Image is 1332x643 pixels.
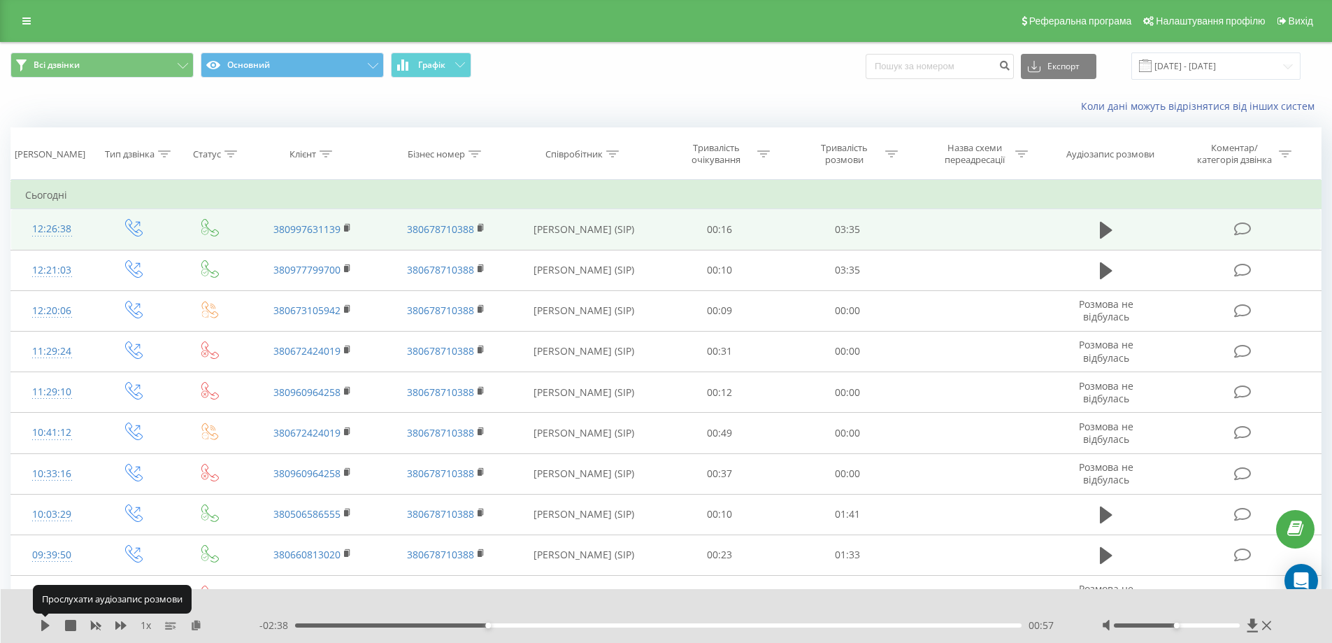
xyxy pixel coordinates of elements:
[784,372,912,413] td: 00:00
[513,372,656,413] td: [PERSON_NAME] (SIP)
[656,535,784,575] td: 00:23
[273,548,341,561] a: 380660813020
[201,52,384,78] button: Основний
[513,209,656,250] td: [PERSON_NAME] (SIP)
[273,222,341,236] a: 380997631139
[866,54,1014,79] input: Пошук за номером
[656,372,784,413] td: 00:12
[784,209,912,250] td: 03:35
[513,494,656,535] td: [PERSON_NAME] (SIP)
[1029,15,1132,27] span: Реферальна програма
[656,290,784,331] td: 00:09
[545,148,603,160] div: Співробітник
[407,467,474,480] a: 380678710388
[784,576,912,616] td: 00:00
[25,542,79,569] div: 09:39:50
[273,344,341,358] a: 380672424019
[1079,582,1133,608] span: Розмова не відбулась
[656,331,784,372] td: 00:31
[25,297,79,325] div: 12:20:06
[1081,99,1322,113] a: Коли дані можуть відрізнятися вiд інших систем
[656,576,784,616] td: 00:43
[34,59,80,71] span: Всі дзвінки
[25,501,79,528] div: 10:03:29
[513,413,656,453] td: [PERSON_NAME] (SIP)
[513,453,656,494] td: [PERSON_NAME] (SIP)
[273,467,341,480] a: 380960964258
[273,263,341,276] a: 380977799700
[784,250,912,290] td: 03:35
[391,52,471,78] button: Графік
[418,60,445,70] span: Графік
[407,426,474,439] a: 380678710388
[513,331,656,372] td: [PERSON_NAME] (SIP)
[485,623,491,628] div: Accessibility label
[807,142,882,166] div: Тривалість розмови
[25,215,79,243] div: 12:26:38
[15,148,85,160] div: [PERSON_NAME]
[273,507,341,521] a: 380506586555
[25,419,79,446] div: 10:41:12
[105,148,155,160] div: Тип дзвінка
[679,142,754,166] div: Тривалість очікування
[25,257,79,284] div: 12:21:03
[1079,460,1133,486] span: Розмова не відбулась
[407,263,474,276] a: 380678710388
[656,453,784,494] td: 00:37
[25,460,79,488] div: 10:33:16
[273,386,341,399] a: 380960964258
[259,619,295,633] span: - 02:38
[11,181,1322,209] td: Сьогодні
[10,52,194,78] button: Всі дзвінки
[1029,619,1054,633] span: 00:57
[25,379,79,406] div: 11:29:10
[407,304,474,317] a: 380678710388
[784,494,912,535] td: 01:41
[33,585,192,613] div: Прослухати аудіозапис розмови
[1079,338,1133,364] span: Розмова не відбулась
[1079,420,1133,446] span: Розмова не відбулась
[1079,297,1133,323] span: Розмова не відбулась
[407,344,474,358] a: 380678710388
[141,619,151,633] span: 1 x
[1021,54,1096,79] button: Експорт
[513,250,656,290] td: [PERSON_NAME] (SIP)
[784,331,912,372] td: 00:00
[408,148,465,160] div: Бізнес номер
[1174,623,1180,628] div: Accessibility label
[513,290,656,331] td: [PERSON_NAME] (SIP)
[1066,148,1154,160] div: Аудіозапис розмови
[273,304,341,317] a: 380673105942
[937,142,1012,166] div: Назва схеми переадресації
[656,413,784,453] td: 00:49
[25,582,79,609] div: 09:17:04
[513,535,656,575] td: [PERSON_NAME] (SIP)
[1156,15,1265,27] span: Налаштування профілю
[1194,142,1275,166] div: Коментар/категорія дзвінка
[407,507,474,521] a: 380678710388
[784,535,912,575] td: 01:33
[656,209,784,250] td: 00:16
[656,250,784,290] td: 00:10
[1284,564,1318,598] div: Open Intercom Messenger
[25,338,79,365] div: 11:29:24
[784,413,912,453] td: 00:00
[193,148,221,160] div: Статус
[407,548,474,561] a: 380678710388
[407,222,474,236] a: 380678710388
[289,148,316,160] div: Клієнт
[1079,379,1133,405] span: Розмова не відбулась
[656,494,784,535] td: 00:10
[407,386,474,399] a: 380678710388
[784,453,912,494] td: 00:00
[784,290,912,331] td: 00:00
[513,576,656,616] td: [PERSON_NAME] (SIP)
[1289,15,1313,27] span: Вихід
[273,426,341,439] a: 380672424019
